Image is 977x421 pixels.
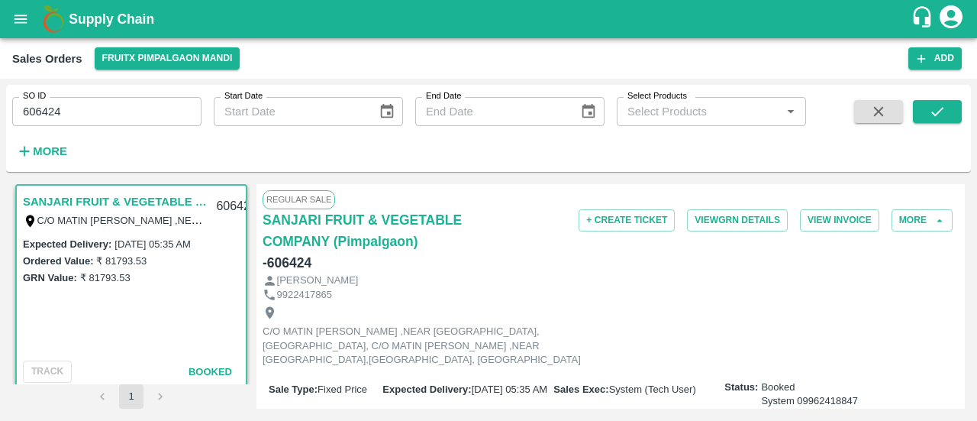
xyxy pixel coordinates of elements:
[37,214,912,226] label: C/O MATIN [PERSON_NAME] ,NEAR [GEOGRAPHIC_DATA],[GEOGRAPHIC_DATA], C/O MATIN [PERSON_NAME] ,NEAR ...
[12,49,82,69] div: Sales Orders
[23,192,207,212] a: SANJARI FRUIT & VEGETABLE COMPANY (Pimpalgaon)
[627,90,687,102] label: Select Products
[69,11,154,27] b: Supply Chain
[277,288,332,303] p: 9922417865
[318,384,367,395] span: Fixed Price
[23,90,46,102] label: SO ID
[33,145,67,157] strong: More
[263,209,495,252] a: SANJARI FRUIT & VEGETABLE COMPANY (Pimpalgaon)
[189,366,232,377] span: Booked
[621,102,776,121] input: Select Products
[88,384,175,409] nav: pagination navigation
[382,384,471,395] label: Expected Delivery :
[892,209,953,232] button: More
[80,272,131,283] label: ₹ 81793.53
[12,138,71,164] button: More
[372,97,401,126] button: Choose date
[263,252,311,274] h6: - 606424
[23,238,111,250] label: Expected Delivery :
[724,381,758,395] label: Status:
[781,102,801,121] button: Open
[23,255,93,267] label: Ordered Value:
[609,384,696,395] span: System (Tech User)
[263,325,606,368] p: C/O MATIN [PERSON_NAME] ,NEAR [GEOGRAPHIC_DATA],[GEOGRAPHIC_DATA], C/O MATIN [PERSON_NAME] ,NEAR ...
[269,384,318,395] label: Sale Type :
[69,8,911,30] a: Supply Chain
[277,274,359,288] p: [PERSON_NAME]
[911,5,937,33] div: customer-support
[761,381,858,409] span: Booked
[12,97,202,126] input: Enter SO ID
[224,90,263,102] label: Start Date
[38,4,69,34] img: logo
[95,47,240,70] button: Select DC
[207,189,266,225] div: 606424
[472,384,547,395] span: [DATE] 05:35 AM
[937,3,965,35] div: account of current user
[119,384,143,409] button: page 1
[553,384,608,395] label: Sales Exec :
[426,90,461,102] label: End Date
[23,272,77,283] label: GRN Value:
[800,209,879,232] button: View Invoice
[114,238,190,250] label: [DATE] 05:35 AM
[908,47,962,70] button: Add
[579,209,675,232] button: + Create Ticket
[263,190,335,209] span: Regular Sale
[214,97,366,126] input: Start Date
[3,2,38,37] button: open drawer
[761,394,858,409] div: System 09962418847
[415,97,568,126] input: End Date
[687,209,788,232] button: ViewGRN Details
[574,97,603,126] button: Choose date
[96,255,147,267] label: ₹ 81793.53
